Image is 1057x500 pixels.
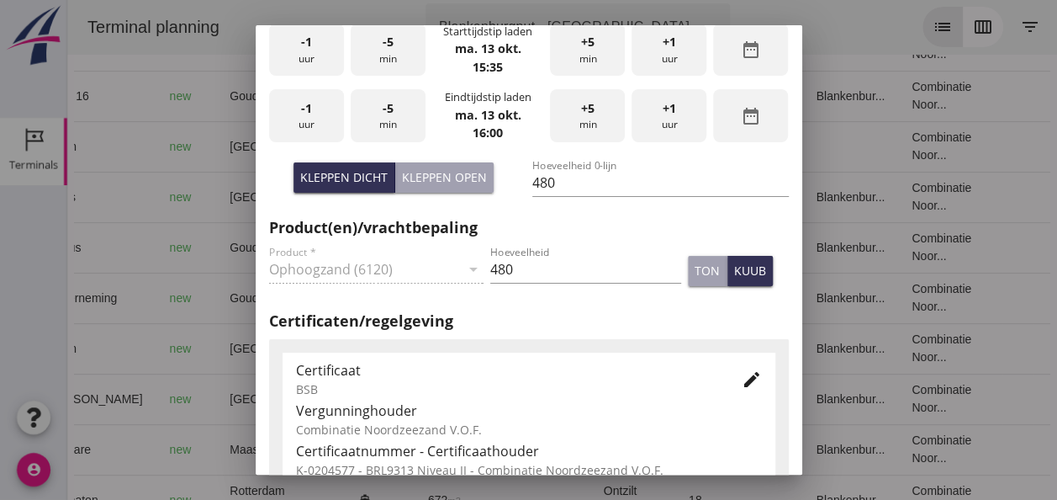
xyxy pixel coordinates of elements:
[865,17,885,37] i: list
[293,162,395,193] button: Kleppen dicht
[523,222,608,273] td: Ontzilt oph.zan...
[296,441,762,461] div: Certificaatnummer - Certificaathouder
[608,121,736,172] td: 18
[380,395,394,405] small: m3
[292,393,304,405] i: directions_boat
[581,33,595,51] span: +5
[347,424,440,475] td: 434
[162,138,304,156] div: [GEOGRAPHIC_DATA]
[380,193,394,203] small: m3
[831,71,935,121] td: Combinatie Noor...
[387,294,400,304] small: m3
[608,71,736,121] td: 18
[347,172,440,222] td: 523
[347,273,440,323] td: 1231
[204,242,216,253] i: directions_boat
[454,40,521,56] strong: ma. 13 okt.
[162,88,304,105] div: Gouda
[608,323,736,374] td: 18
[608,273,736,323] td: 18
[523,172,608,222] td: Filling sand
[831,424,935,475] td: Combinatie Noor...
[735,374,831,424] td: Blankenbur...
[608,222,736,273] td: 18
[89,172,150,222] td: new
[550,89,625,142] div: min
[292,141,304,152] i: directions_boat
[162,290,304,307] div: Gouda
[523,121,608,172] td: Filling sand
[727,256,773,286] button: kuub
[608,374,736,424] td: 18
[162,340,304,358] div: [GEOGRAPHIC_DATA]
[383,99,394,118] span: -5
[162,391,304,408] div: [GEOGRAPHIC_DATA]
[523,374,608,424] td: Filling sand
[443,24,532,40] div: Starttijdstip laden
[347,374,440,424] td: 397
[269,89,344,142] div: uur
[380,243,394,253] small: m3
[695,262,720,279] div: ton
[162,239,304,257] div: Gouda
[7,15,166,39] div: Terminal planning
[89,71,150,121] td: new
[523,323,608,374] td: Filling sand
[831,374,935,424] td: Combinatie Noor...
[301,33,312,51] span: -1
[347,121,440,172] td: 480
[269,216,789,239] h2: Product(en)/vrachtbepaling
[89,424,150,475] td: new
[292,343,304,354] i: directions_boat
[550,24,625,77] div: min
[608,424,736,475] td: 18
[523,273,608,323] td: Ontzilt oph.zan...
[735,172,831,222] td: Blankenbur...
[372,17,622,37] div: Blankenburgput - [GEOGRAPHIC_DATA]
[296,360,715,380] div: Certificaat
[380,142,394,152] small: m3
[300,168,388,186] div: Kleppen dicht
[632,24,706,77] div: uur
[380,445,394,455] small: m3
[735,222,831,273] td: Blankenbur...
[608,172,736,222] td: 18
[831,121,935,172] td: Combinatie Noor...
[347,222,440,273] td: 999
[387,92,400,102] small: m3
[89,374,150,424] td: new
[454,107,521,123] strong: ma. 13 okt.
[906,17,926,37] i: calendar_view_week
[831,273,935,323] td: Combinatie Noor...
[473,59,503,75] strong: 15:35
[269,24,344,77] div: uur
[523,71,608,121] td: Ontzilt oph.zan...
[735,273,831,323] td: Blankenbur...
[89,222,150,273] td: new
[296,421,762,439] div: Combinatie Noordzeezand V.O.F.
[351,24,425,77] div: min
[742,370,762,390] i: edit
[383,33,394,51] span: -5
[89,273,150,323] td: new
[532,169,789,196] input: Hoeveelheid 0-lijn
[831,172,935,222] td: Combinatie Noor...
[296,461,762,479] div: K-0204577 - BRL9313 Niveau II - Combinatie Noordzeezand V.O.F.
[741,40,761,60] i: date_range
[301,99,312,118] span: -1
[735,71,831,121] td: Blankenbur...
[347,323,440,374] td: 480
[402,168,487,186] div: Kleppen open
[523,424,608,475] td: Filling sand
[162,441,304,459] div: Maassluis
[663,33,676,51] span: +1
[89,323,150,374] td: new
[632,17,653,37] i: arrow_drop_down
[741,106,761,126] i: date_range
[581,99,595,118] span: +5
[162,189,304,206] div: [GEOGRAPHIC_DATA]
[632,89,706,142] div: uur
[688,256,727,286] button: ton
[351,89,425,142] div: min
[735,323,831,374] td: Blankenbur...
